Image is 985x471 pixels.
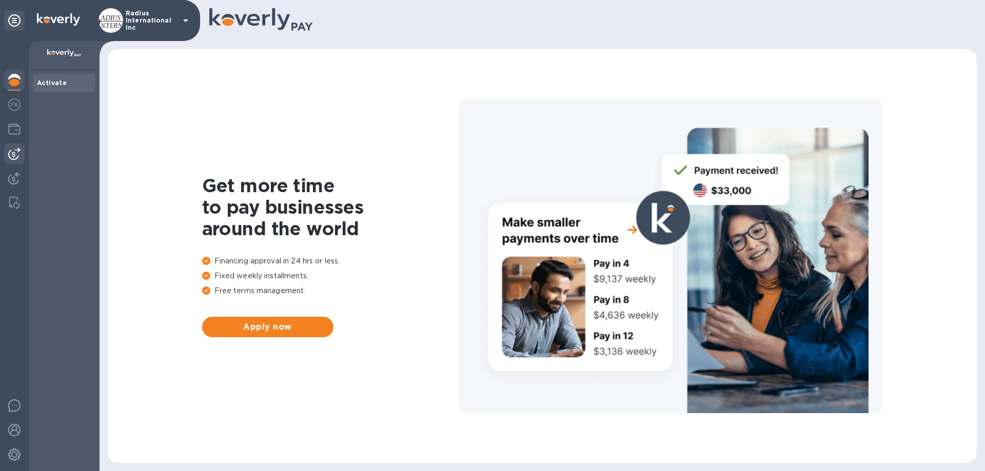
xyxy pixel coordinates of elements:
img: Wallets [8,123,21,135]
p: Free terms management. [202,285,459,296]
img: Foreign exchange [8,98,21,111]
h1: Get more time to pay businesses around the world [202,175,459,239]
b: Activate [37,79,67,87]
div: Unpin categories [4,10,25,31]
p: Financing approval in 24 hrs or less. [202,256,459,267]
button: Apply now [202,317,333,337]
img: Logo [37,13,80,26]
span: Apply now [210,321,325,333]
p: Fixed weekly installments. [202,271,459,281]
p: Radius International Inc [126,10,177,31]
